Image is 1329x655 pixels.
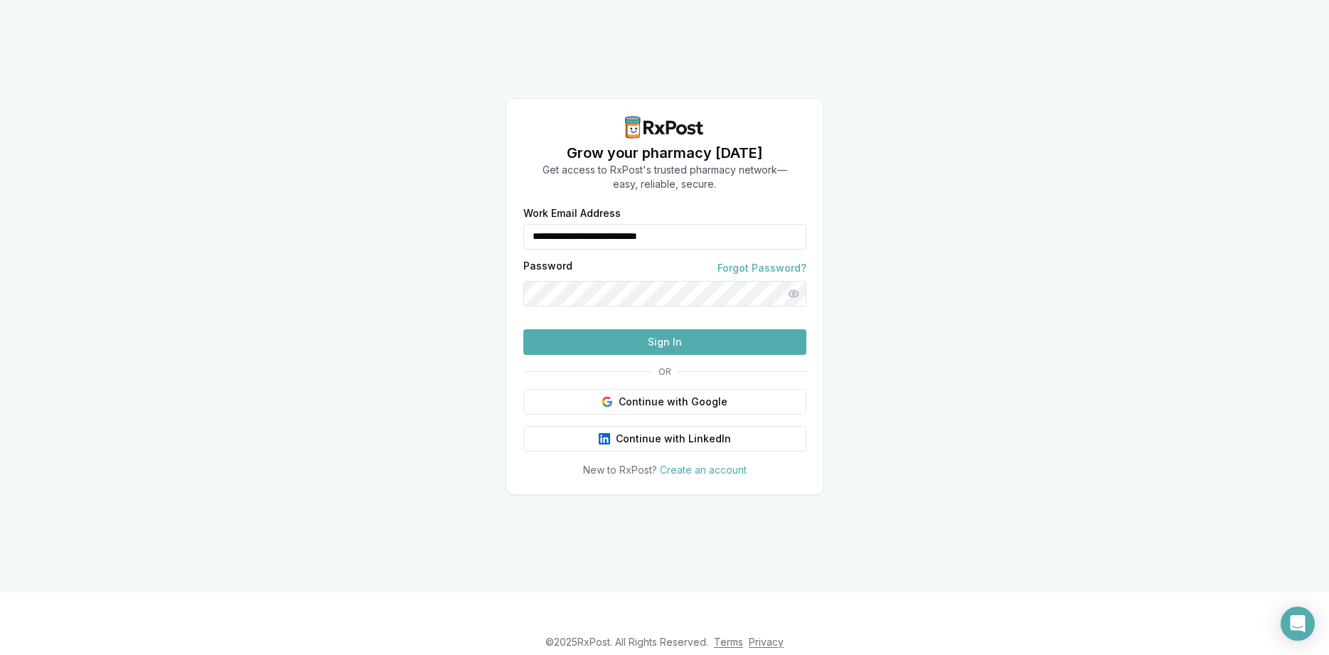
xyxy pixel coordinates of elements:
[523,208,806,218] label: Work Email Address
[714,636,743,648] a: Terms
[523,426,806,452] button: Continue with LinkedIn
[653,366,677,378] span: OR
[749,636,784,648] a: Privacy
[543,163,787,191] p: Get access to RxPost's trusted pharmacy network— easy, reliable, secure.
[717,261,806,275] a: Forgot Password?
[523,389,806,415] button: Continue with Google
[523,329,806,355] button: Sign In
[619,116,710,139] img: RxPost Logo
[660,464,747,476] a: Create an account
[599,433,610,444] img: LinkedIn
[781,281,806,307] button: Show password
[543,143,787,163] h1: Grow your pharmacy [DATE]
[523,261,572,275] label: Password
[583,464,657,476] span: New to RxPost?
[1281,607,1315,641] div: Open Intercom Messenger
[602,396,613,408] img: Google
